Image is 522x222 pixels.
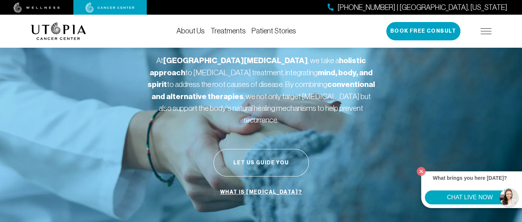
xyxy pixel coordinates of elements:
img: icon-hamburger [481,28,492,34]
strong: holistic approach [150,56,366,77]
button: CHAT LIVE NOW [425,190,515,204]
img: cancer center [85,3,135,13]
a: [PHONE_NUMBER] | [GEOGRAPHIC_DATA], [US_STATE] [328,2,507,13]
button: Let Us Guide You [213,149,309,176]
strong: conventional and alternative therapies [152,80,375,101]
a: Patient Stories [252,27,296,35]
a: What is [MEDICAL_DATA]? [218,185,304,199]
p: At , we take a to [MEDICAL_DATA] treatment, integrating to address the root causes of disease. By... [147,55,375,125]
strong: [GEOGRAPHIC_DATA][MEDICAL_DATA] [163,56,308,65]
a: About Us [176,27,205,35]
span: [PHONE_NUMBER] | [GEOGRAPHIC_DATA], [US_STATE] [337,2,507,13]
button: Close [415,165,427,178]
img: logo [31,22,86,40]
a: Treatments [211,27,246,35]
button: Book Free Consult [386,22,460,40]
img: wellness [14,3,60,13]
strong: What brings you here [DATE]? [433,175,507,181]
